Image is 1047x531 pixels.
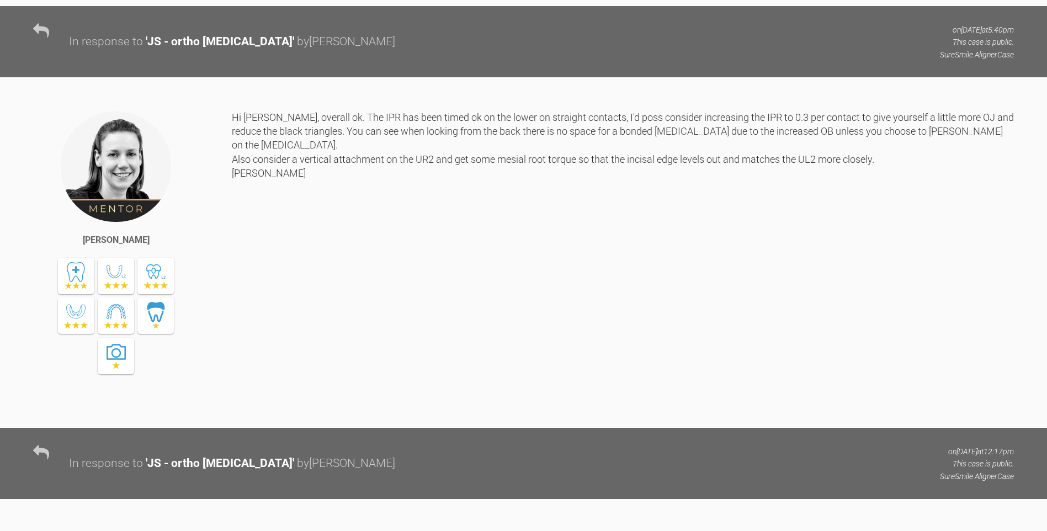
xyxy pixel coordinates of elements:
div: by [PERSON_NAME] [297,454,395,473]
div: ' JS - ortho [MEDICAL_DATA] ' [146,33,294,51]
div: [PERSON_NAME] [83,233,150,247]
div: In response to [69,33,143,51]
div: Hi [PERSON_NAME], overall ok. The IPR has been timed ok on the lower on straight contacts, I'd po... [232,110,1014,411]
p: SureSmile Aligner Case [940,49,1014,61]
img: Kelly Toft [60,110,172,223]
div: In response to [69,454,143,473]
p: on [DATE] at 12:17pm [940,445,1014,458]
div: ' JS - ortho [MEDICAL_DATA] ' [146,454,294,473]
p: This case is public. [940,36,1014,48]
div: by [PERSON_NAME] [297,33,395,51]
p: on [DATE] at 5:40pm [940,24,1014,36]
p: SureSmile Aligner Case [940,470,1014,482]
p: This case is public. [940,458,1014,470]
